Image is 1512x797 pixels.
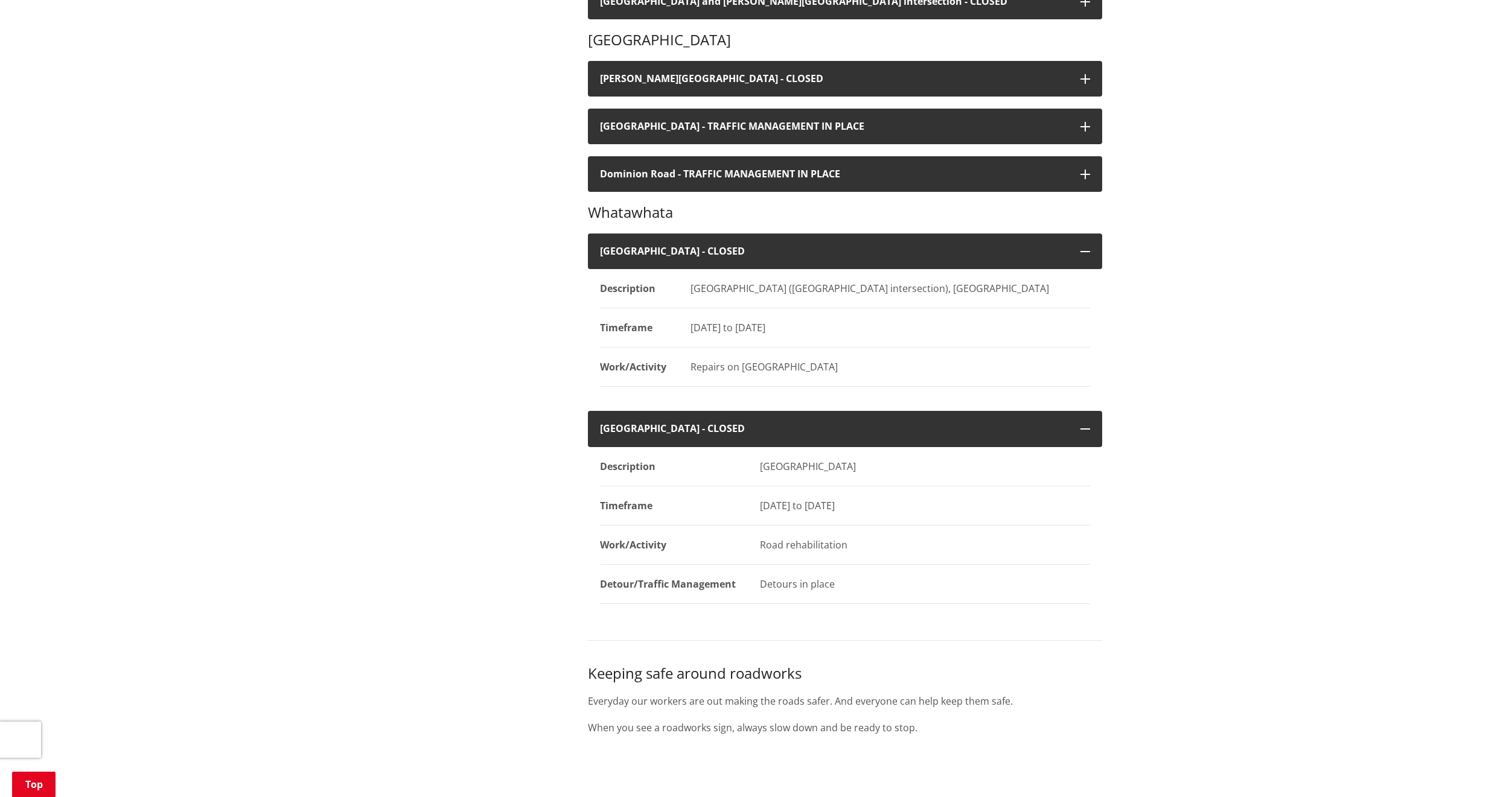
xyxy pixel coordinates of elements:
[600,348,678,387] dt: Work/Activity
[600,565,748,604] dt: Detour/Traffic Management
[600,121,1068,132] h4: [GEOGRAPHIC_DATA] - TRAFFIC MANAGEMENT IN PLACE
[588,233,1102,269] button: [GEOGRAPHIC_DATA] - CLOSED
[600,486,748,526] dt: Timeframe
[600,73,1068,84] h4: [PERSON_NAME][GEOGRAPHIC_DATA] - CLOSED
[588,411,1102,446] button: [GEOGRAPHIC_DATA] - CLOSED
[691,360,1090,374] div: Repairs on [GEOGRAPHIC_DATA]
[760,459,1090,474] div: [GEOGRAPHIC_DATA]
[588,720,1102,735] p: When you see a roadworks sign, always slow down and be ready to stop.
[12,772,56,797] a: Top
[588,156,1102,192] button: Dominion Road - TRAFFIC MANAGEMENT IN PLACE
[600,447,748,486] dt: Description
[588,109,1102,144] button: [GEOGRAPHIC_DATA] - TRAFFIC MANAGEMENT IN PLACE
[760,538,1090,552] div: Road rehabilitation
[588,204,1102,221] h3: Whatawhata
[600,526,748,565] dt: Work/Activity
[760,498,1090,513] div: [DATE] to [DATE]
[1456,746,1500,790] iframe: Messenger Launcher
[691,320,1090,335] div: [DATE] to [DATE]
[588,694,1102,708] p: Everyday our workers are out making the roads safer. And everyone can help keep them safe.
[600,246,1068,257] h4: [GEOGRAPHIC_DATA] - CLOSED
[600,168,1068,180] h4: Dominion Road - TRAFFIC MANAGEMENT IN PLACE
[600,269,678,308] dt: Description
[588,61,1102,97] button: [PERSON_NAME][GEOGRAPHIC_DATA] - CLOSED
[691,281,1090,296] div: [GEOGRAPHIC_DATA] ([GEOGRAPHIC_DATA] intersection), [GEOGRAPHIC_DATA]
[588,640,1102,682] h3: Keeping safe around roadworks
[588,31,1102,49] h3: [GEOGRAPHIC_DATA]
[760,577,1090,591] div: Detours in place
[600,423,1068,434] h4: [GEOGRAPHIC_DATA] - CLOSED
[600,308,678,348] dt: Timeframe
